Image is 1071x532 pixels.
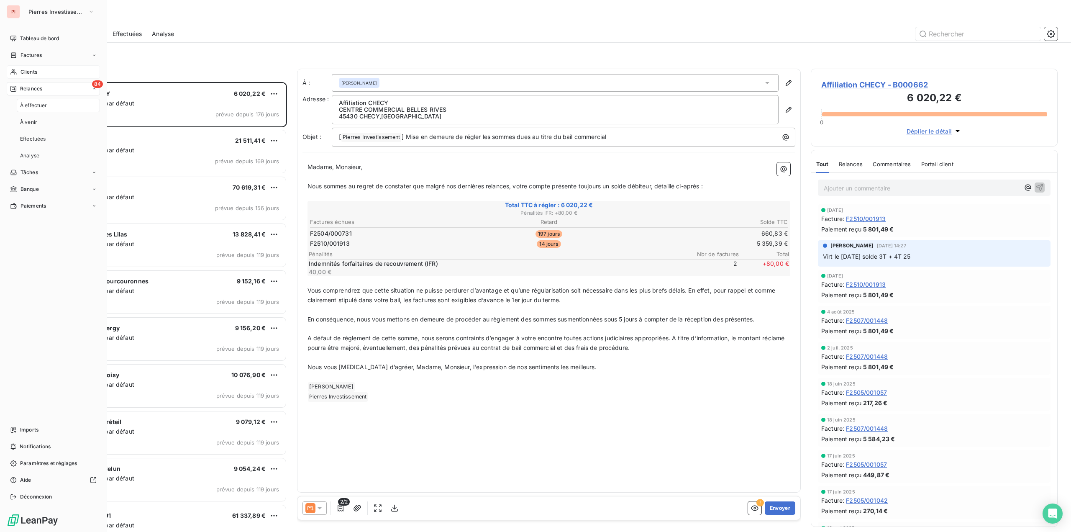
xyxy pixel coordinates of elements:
span: 61 337,89 € [232,512,266,519]
span: Tâches [20,169,38,176]
span: En conséquence, nous vous mettons en demeure de procéder au règlement des sommes susmentionnées s... [307,316,754,323]
span: Facture : [821,214,844,223]
span: 19 mai 2025 [827,525,855,530]
p: 45430 CHECY , [GEOGRAPHIC_DATA] [339,113,771,120]
span: Facture : [821,352,844,361]
span: 18 juin 2025 [827,381,856,386]
span: Adresse : [302,95,329,103]
span: F2507/001448 [846,424,888,433]
div: Open Intercom Messenger [1043,504,1063,524]
span: Nous vous [MEDICAL_DATA] d’agréer, Madame, Monsieur, l'expression de nos sentiments les meilleurs. [307,363,597,370]
span: 0 [820,119,823,126]
span: 5 801,49 € [863,326,894,335]
span: F2510/001913 [310,239,350,248]
span: 9 152,16 € [237,278,266,285]
span: Paiement reçu [821,434,861,443]
p: 40,00 € [309,268,685,276]
span: [DATE] [827,208,843,213]
span: 449,87 € [863,470,889,479]
span: 2 juil. 2025 [827,345,853,350]
span: F2505/001057 [846,460,887,469]
span: prévue depuis 119 jours [216,486,279,493]
span: F2510/001913 [846,214,886,223]
span: 84 [92,80,103,88]
span: F2505/001057 [846,388,887,397]
span: Analyse [20,152,39,159]
span: [DATE] 14:27 [877,243,906,248]
td: 660,83 € [629,229,788,238]
span: Paiement reçu [821,470,861,479]
span: F2507/001448 [846,352,888,361]
span: F2510/001913 [846,280,886,289]
h3: 6 020,22 € [821,90,1047,107]
span: Relances [839,161,863,167]
span: 9 079,12 € [236,418,266,425]
span: Banque [20,185,39,193]
th: Factures échues [310,218,469,226]
span: À venir [20,118,37,126]
span: [PERSON_NAME] [341,80,377,86]
span: Vous comprendrez que cette situation ne puisse perdurer d’avantage et qu’une régularisation soit ... [307,287,777,303]
a: Aide [7,473,100,487]
span: Paiement reçu [821,362,861,371]
span: 13 828,41 € [233,231,266,238]
span: Facture : [821,424,844,433]
span: Factures [20,51,42,59]
span: Aide [20,476,31,484]
span: 2 [687,260,737,276]
div: grid [40,82,287,532]
span: 2/2 [338,498,350,506]
span: 4 août 2025 [827,309,855,314]
span: Paiement reçu [821,290,861,299]
span: Tableau de bord [20,35,59,42]
span: Imports [20,426,38,434]
span: Facture : [821,280,844,289]
span: Paramètres et réglages [20,460,77,467]
span: À effectuer [20,102,47,109]
span: Pierres Investissement [28,8,85,15]
span: 70 619,31 € [233,184,266,191]
span: Portail client [921,161,953,167]
span: Pierres Investissement [308,392,368,402]
span: Nous sommes au regret de constater que malgré nos dernières relances, votre compte présente toujo... [307,182,703,190]
span: Objet : [302,133,321,140]
span: Paiements [20,202,46,210]
span: Notifications [20,443,51,450]
span: Facture : [821,496,844,505]
span: F2505/001042 [846,496,888,505]
span: + 80,00 € [739,260,789,276]
span: 217,26 € [863,398,887,407]
span: 9 054,24 € [234,465,266,472]
p: Affiliation CHECY [339,100,771,106]
span: Commentaires [873,161,911,167]
span: Tout [816,161,829,167]
span: prévue depuis 176 jours [215,111,279,118]
span: [PERSON_NAME] [830,242,874,249]
input: Rechercher [915,27,1041,41]
span: Total [739,251,789,257]
span: Effectuées [20,135,46,143]
span: 6 020,22 € [234,90,266,97]
span: prévue depuis 119 jours [216,298,279,305]
span: prévue depuis 119 jours [216,345,279,352]
span: Clients [20,68,37,76]
span: Affiliation CHECY - B000662 [821,79,1047,90]
span: Paiement reçu [821,225,861,234]
span: Déconnexion [20,493,52,501]
span: 18 juin 2025 [827,417,856,422]
p: Indemnités forfaitaires de recouvrement (IFR) [309,260,685,268]
span: Nbr de factures [689,251,739,257]
span: A défaut de règlement de cette somme, nous serons contraints d’engager à votre encontre toutes ac... [307,334,787,351]
span: F2504/000731 [310,229,352,238]
span: 5 801,49 € [863,362,894,371]
span: Paiement reçu [821,398,861,407]
span: Relances [20,85,42,93]
span: Effectuées [113,30,142,38]
span: prévue depuis 119 jours [216,252,279,258]
p: CENTRE COMMERCIAL BELLES RIVES [339,106,771,113]
th: Retard [469,218,628,226]
span: [DATE] [827,273,843,278]
span: 197 jours [535,230,562,238]
th: Solde TTC [629,218,788,226]
button: Envoyer [765,501,795,515]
